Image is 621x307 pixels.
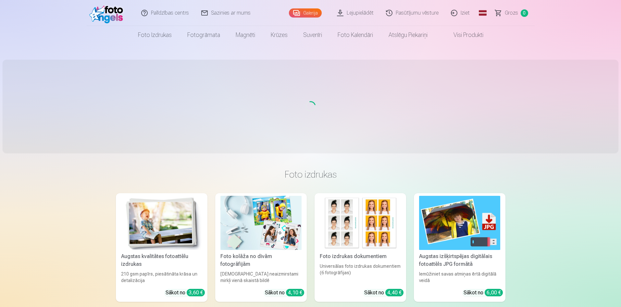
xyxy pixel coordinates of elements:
a: Galerija [289,8,322,18]
div: Augstas kvalitātes fotoattēlu izdrukas [118,253,205,268]
div: 4,40 € [385,289,404,296]
span: Grozs [505,9,518,17]
a: Krūzes [263,26,295,44]
a: Foto kalendāri [330,26,381,44]
a: Atslēgu piekariņi [381,26,435,44]
span: 0 [521,9,528,17]
div: Sākot no [364,289,404,297]
img: /fa1 [89,3,127,23]
img: Augstas izšķirtspējas digitālais fotoattēls JPG formātā [419,196,500,250]
img: Foto kolāža no divām fotogrāfijām [220,196,302,250]
a: Foto kolāža no divām fotogrāfijāmFoto kolāža no divām fotogrāfijām[DEMOGRAPHIC_DATA] neaizmirstam... [215,193,307,302]
a: Suvenīri [295,26,330,44]
a: Augstas kvalitātes fotoattēlu izdrukasAugstas kvalitātes fotoattēlu izdrukas210 gsm papīrs, piesā... [116,193,207,302]
div: Foto kolāža no divām fotogrāfijām [218,253,304,268]
img: Foto izdrukas dokumentiem [320,196,401,250]
div: Sākot no [166,289,205,297]
div: 3,60 € [187,289,205,296]
h3: Foto izdrukas [121,169,500,180]
div: Universālas foto izdrukas dokumentiem (6 fotogrāfijas) [317,263,404,284]
a: Augstas izšķirtspējas digitālais fotoattēls JPG formātāAugstas izšķirtspējas digitālais fotoattēl... [414,193,505,302]
a: Magnēti [228,26,263,44]
div: 4,10 € [286,289,304,296]
a: Foto izdrukas dokumentiemFoto izdrukas dokumentiemUniversālas foto izdrukas dokumentiem (6 fotogr... [315,193,406,302]
a: Visi produkti [435,26,491,44]
a: Fotogrāmata [180,26,228,44]
div: Sākot no [464,289,503,297]
div: Foto izdrukas dokumentiem [317,253,404,260]
div: Iemūžiniet savas atmiņas ērtā digitālā veidā [416,271,503,284]
div: Sākot no [265,289,304,297]
div: 210 gsm papīrs, piesātināta krāsa un detalizācija [118,271,205,284]
div: Augstas izšķirtspējas digitālais fotoattēls JPG formātā [416,253,503,268]
div: [DEMOGRAPHIC_DATA] neaizmirstami mirkļi vienā skaistā bildē [218,271,304,284]
img: Augstas kvalitātes fotoattēlu izdrukas [121,196,202,250]
div: 6,00 € [485,289,503,296]
a: Foto izdrukas [130,26,180,44]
